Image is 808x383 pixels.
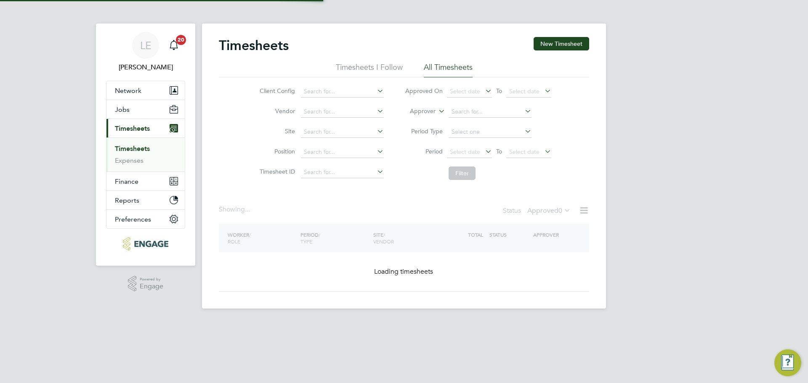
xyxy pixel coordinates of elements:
span: Preferences [115,215,151,223]
input: Search for... [301,166,384,178]
button: Timesheets [106,119,185,137]
label: Approved On [405,87,443,95]
span: Engage [140,283,163,290]
a: Expenses [115,156,144,164]
div: Timesheets [106,137,185,172]
span: LE [140,40,151,51]
span: Select date [450,87,480,95]
a: LE[PERSON_NAME] [106,32,185,72]
h2: Timesheets [219,37,289,54]
label: Approved [527,206,571,215]
label: Position [257,148,295,155]
button: Jobs [106,100,185,119]
span: To [494,85,505,96]
button: Finance [106,172,185,190]
span: 20 [176,35,186,45]
a: Powered byEngage [128,276,164,292]
label: Client Config [257,87,295,95]
input: Search for... [301,126,384,138]
span: Timesheets [115,124,150,132]
nav: Main navigation [96,24,195,266]
input: Search for... [301,86,384,98]
span: Network [115,87,141,95]
a: Go to home page [106,237,185,251]
span: Reports [115,196,139,204]
li: All Timesheets [424,62,473,77]
label: Vendor [257,107,295,115]
label: Approver [398,107,436,116]
span: Select date [509,87,540,95]
li: Timesheets I Follow [336,62,403,77]
button: Network [106,81,185,100]
input: Search for... [449,106,532,118]
a: 20 [165,32,182,59]
span: Finance [115,177,138,185]
div: Showing [219,205,252,214]
img: huntereducation-logo-retina.png [123,237,168,251]
input: Search for... [301,106,384,118]
span: Powered by [140,276,163,283]
label: Period Type [405,127,443,135]
button: Filter [449,166,476,180]
label: Site [257,127,295,135]
label: Timesheet ID [257,168,295,175]
button: Engage Resource Center [774,349,801,376]
label: Period [405,148,443,155]
input: Select one [449,126,532,138]
span: Select date [450,148,480,156]
span: To [494,146,505,157]
div: Status [503,205,572,217]
button: Preferences [106,210,185,228]
span: Jobs [115,106,130,114]
button: New Timesheet [534,37,589,50]
input: Search for... [301,146,384,158]
span: Laurence Elkington [106,62,185,72]
button: Reports [106,191,185,209]
span: 0 [558,206,562,215]
span: ... [245,205,250,214]
a: Timesheets [115,145,150,153]
span: Select date [509,148,540,156]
